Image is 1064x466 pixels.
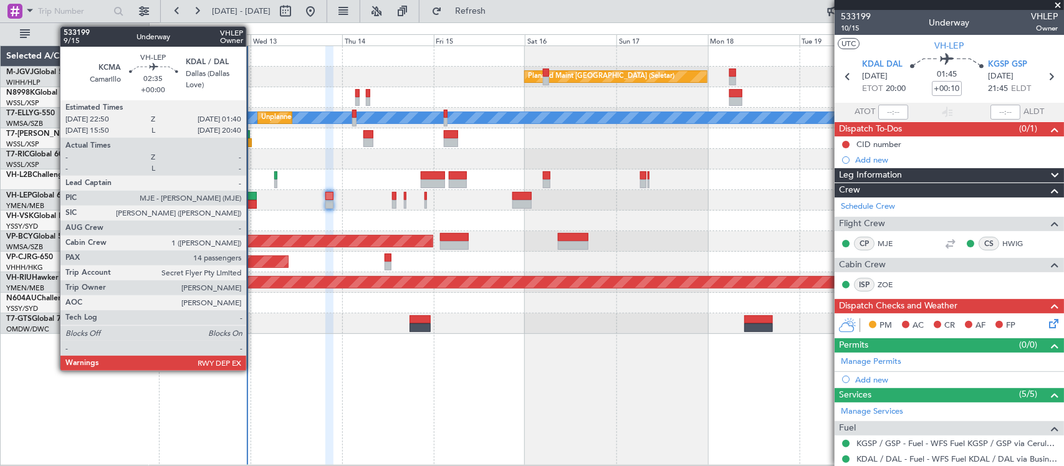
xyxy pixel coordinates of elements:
[6,263,43,272] a: VHHH/HKG
[1011,83,1031,95] span: ELDT
[708,34,800,45] div: Mon 18
[1002,238,1030,249] a: HWIG
[32,30,132,39] span: All Aircraft
[6,140,39,149] a: WSSL/XSP
[6,295,37,302] span: N604AU
[261,108,560,127] div: Unplanned Maint [GEOGRAPHIC_DATA] (Sultan [PERSON_NAME] [PERSON_NAME] - Subang)
[6,69,34,76] span: M-JGVJ
[862,70,888,83] span: [DATE]
[1023,106,1044,118] span: ALDT
[151,25,173,36] div: [DATE]
[6,160,39,169] a: WSSL/XSP
[6,110,34,117] span: T7-ELLY
[6,69,76,76] a: M-JGVJGlobal 5000
[854,278,875,292] div: ISP
[155,211,308,230] div: Unplanned Maint Sydney ([PERSON_NAME] Intl)
[6,119,43,128] a: WMSA/SZB
[6,233,33,240] span: VP-BCY
[6,130,79,138] span: T7-[PERSON_NAME]
[913,320,924,332] span: AC
[937,69,957,81] span: 01:45
[839,258,886,272] span: Cabin Crew
[6,274,84,282] a: VH-RIUHawker 800XP
[342,34,434,45] div: Thu 14
[839,168,902,183] span: Leg Information
[6,295,90,302] a: N604AUChallenger 604
[6,242,43,252] a: WMSA/SZB
[212,6,271,17] span: [DATE] - [DATE]
[6,315,74,323] a: T7-GTSGlobal 7500
[854,237,875,250] div: CP
[6,151,72,158] a: T7-RICGlobal 6000
[856,438,1058,449] a: KGSP / GSP - Fuel - WFS Fuel KGSP / GSP via Cerulean Aviation (EJ Asia Only)
[988,70,1014,83] span: [DATE]
[886,83,906,95] span: 20:00
[988,59,1027,71] span: KGSP GSP
[6,274,32,282] span: VH-RIU
[979,237,999,250] div: CS
[1019,338,1037,351] span: (0/0)
[426,1,501,21] button: Refresh
[878,105,908,120] input: --:--
[1031,23,1058,34] span: Owner
[838,38,860,49] button: UTC
[6,192,32,199] span: VH-LEP
[528,67,674,86] div: Planned Maint [GEOGRAPHIC_DATA] (Seletar)
[856,454,1058,464] a: KDAL / DAL - Fuel - WFS Fuel KDAL / DAL via Business Jet Center (EJ Asia Only)
[878,279,906,290] a: ZOE
[839,217,885,231] span: Flight Crew
[855,374,1058,385] div: Add new
[841,356,901,368] a: Manage Permits
[6,325,49,334] a: OMDW/DWC
[839,338,868,353] span: Permits
[6,304,38,313] a: YSSY/SYD
[839,183,860,197] span: Crew
[6,171,86,179] a: VH-L2BChallenger 604
[616,34,708,45] div: Sun 17
[6,130,121,138] a: T7-[PERSON_NAME]Global 7500
[6,254,32,261] span: VP-CJR
[444,7,497,16] span: Refresh
[839,388,871,402] span: Services
[841,201,895,213] a: Schedule Crew
[841,23,871,34] span: 10/15
[862,59,903,71] span: KDAL DAL
[879,320,892,332] span: PM
[1006,320,1015,332] span: FP
[6,233,75,240] a: VP-BCYGlobal 5000
[6,78,41,87] a: WIHH/HLP
[929,17,970,30] div: Underway
[856,139,901,150] div: CID number
[1031,10,1058,23] span: VHLEP
[14,24,135,44] button: All Aircraft
[862,83,883,95] span: ETOT
[839,299,957,313] span: Dispatch Checks and Weather
[6,222,38,231] a: YSSY/SYD
[1019,388,1037,401] span: (5/5)
[975,320,985,332] span: AF
[6,212,102,220] a: VH-VSKGlobal Express XRS
[6,151,29,158] span: T7-RIC
[6,201,44,211] a: YMEN/MEB
[6,98,39,108] a: WSSL/XSP
[6,192,74,199] a: VH-LEPGlobal 6000
[6,315,32,323] span: T7-GTS
[6,89,35,97] span: N8998K
[6,110,55,117] a: T7-ELLYG-550
[878,238,906,249] a: MJE
[6,89,77,97] a: N8998KGlobal 6000
[841,406,903,418] a: Manage Services
[988,83,1008,95] span: 21:45
[6,283,44,293] a: YMEN/MEB
[855,155,1058,165] div: Add new
[6,171,32,179] span: VH-L2B
[1019,122,1037,135] span: (0/1)
[839,122,902,136] span: Dispatch To-Dos
[38,2,110,21] input: Trip Number
[841,10,871,23] span: 533199
[935,39,964,52] span: VH-LEP
[800,34,891,45] div: Tue 19
[251,34,342,45] div: Wed 13
[839,421,856,435] span: Fuel
[525,34,616,45] div: Sat 16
